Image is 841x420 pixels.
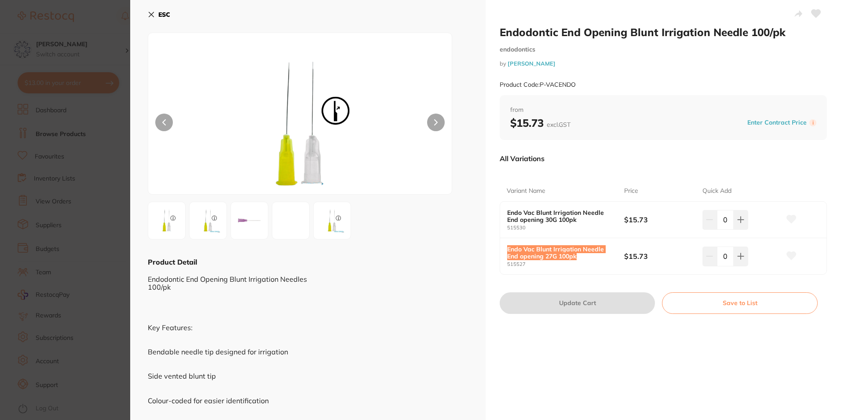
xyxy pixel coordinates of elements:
button: Save to List [662,292,818,313]
b: ESC [158,11,170,18]
label: i [809,119,816,126]
button: ESC [148,7,170,22]
h2: Endodontic End Opening Blunt Irrigation Needle 100/pk [500,26,827,39]
button: Update Cart [500,292,655,313]
p: Variant Name [507,187,545,195]
b: $15.73 [624,251,695,261]
span: excl. GST [547,121,570,129]
b: Endo Vac Blunt Irrigation Needle End opening 27G 100pk [507,246,613,260]
b: $15.73 [510,116,570,129]
img: Ny5qcGc [192,205,224,236]
small: 515530 [507,225,624,231]
img: bC81MTU1MzAuanBn [275,217,282,224]
b: Product Detail [148,258,197,266]
small: 515527 [507,262,624,267]
img: NTUzMC5wbmc [209,55,391,194]
span: from [510,106,816,114]
p: Price [624,187,638,195]
b: Endo Vac Blunt Irrigation Needle End opening 30G 100pk [507,209,613,223]
img: Ny5qcGc [316,205,348,236]
small: endodontics [500,46,827,53]
b: $15.73 [624,215,695,225]
img: NTUzMC5qcGc [234,205,265,236]
small: by [500,60,827,67]
small: Product Code: P-VACENDO [500,81,576,88]
img: NTUzMC5wbmc [151,205,183,236]
a: [PERSON_NAME] [508,60,556,67]
p: All Variations [500,154,545,163]
button: Enter Contract Price [745,118,809,127]
p: Quick Add [702,187,731,195]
